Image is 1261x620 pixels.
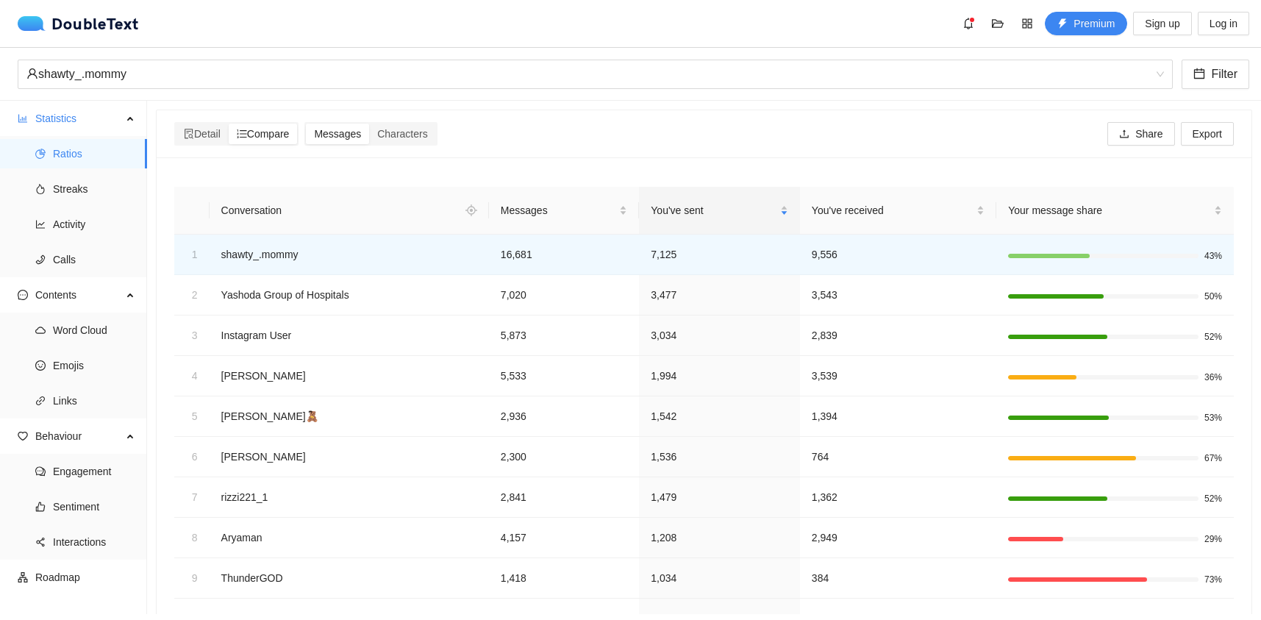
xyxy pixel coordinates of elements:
[639,437,800,477] td: 1,536
[1204,575,1222,584] span: 73%
[210,316,489,356] td: Instagram User
[639,477,800,518] td: 1,479
[812,202,974,218] span: You've received
[489,316,639,356] td: 5,873
[489,356,639,396] td: 5,533
[210,518,489,558] td: Aryaman
[210,477,489,518] td: rizzi221_1
[210,558,489,599] td: ThunderGOD
[460,204,482,216] span: aim
[1074,15,1115,32] span: Premium
[35,537,46,547] span: share-alt
[651,202,777,218] span: You've sent
[26,60,1164,88] span: shawty_.mommy
[800,275,996,316] td: 3,543
[53,527,135,557] span: Interactions
[1204,535,1222,544] span: 29%
[800,356,996,396] td: 3,539
[26,60,1151,88] div: shawty_.mommy
[1135,126,1162,142] span: Share
[1210,15,1237,32] span: Log in
[35,466,46,477] span: comment
[186,449,198,465] div: 6
[210,235,489,275] td: shawty_.mommy
[996,187,1234,235] th: Your message share
[800,316,996,356] td: 2,839
[210,275,489,316] td: Yashoda Group of Hospitals
[800,235,996,275] td: 9,556
[800,437,996,477] td: 764
[639,558,800,599] td: 1,034
[489,396,639,437] td: 2,936
[957,18,979,29] span: bell
[800,558,996,599] td: 384
[1016,18,1038,29] span: appstore
[639,396,800,437] td: 1,542
[18,16,139,31] a: logoDoubleText
[800,477,996,518] td: 1,362
[489,275,639,316] td: 7,020
[35,325,46,335] span: cloud
[489,187,639,235] th: Messages
[18,16,139,31] div: DoubleText
[639,235,800,275] td: 7,125
[53,210,135,239] span: Activity
[800,187,996,235] th: You've received
[800,518,996,558] td: 2,949
[186,327,198,343] div: 3
[1204,373,1222,382] span: 36%
[1182,60,1249,89] button: calendarFilter
[1057,18,1068,30] span: thunderbolt
[18,290,28,300] span: message
[53,245,135,274] span: Calls
[35,254,46,265] span: phone
[1145,15,1179,32] span: Sign up
[18,572,28,582] span: apartment
[35,149,46,159] span: pie-chart
[53,457,135,486] span: Engagement
[1204,252,1222,260] span: 43%
[1198,12,1249,35] button: Log in
[237,129,247,139] span: ordered-list
[1181,122,1234,146] button: Export
[53,351,135,380] span: Emojis
[489,558,639,599] td: 1,418
[53,316,135,345] span: Word Cloud
[210,437,489,477] td: [PERSON_NAME]
[35,280,122,310] span: Contents
[186,368,198,384] div: 4
[501,202,616,218] span: Messages
[35,360,46,371] span: smile
[1045,12,1127,35] button: thunderboltPremium
[1015,12,1039,35] button: appstore
[218,199,457,222] div: Conversation
[1204,494,1222,503] span: 52%
[377,128,427,140] span: Characters
[210,396,489,437] td: [PERSON_NAME]🧸ྀི
[460,199,483,222] button: aim
[1008,202,1211,218] span: Your message share
[186,570,198,586] div: 9
[18,113,28,124] span: bar-chart
[1204,413,1222,422] span: 53%
[186,287,198,303] div: 2
[1133,12,1191,35] button: Sign up
[237,128,290,140] span: Compare
[1211,65,1237,83] span: Filter
[18,16,51,31] img: logo
[1193,68,1205,82] span: calendar
[1193,126,1222,142] span: Export
[186,489,198,505] div: 7
[987,18,1009,29] span: folder-open
[210,356,489,396] td: [PERSON_NAME]
[639,275,800,316] td: 3,477
[489,477,639,518] td: 2,841
[26,68,38,79] span: user
[986,12,1010,35] button: folder-open
[35,563,135,592] span: Roadmap
[314,128,361,140] span: Messages
[35,396,46,406] span: link
[53,174,135,204] span: Streaks
[35,502,46,512] span: like
[186,530,198,546] div: 8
